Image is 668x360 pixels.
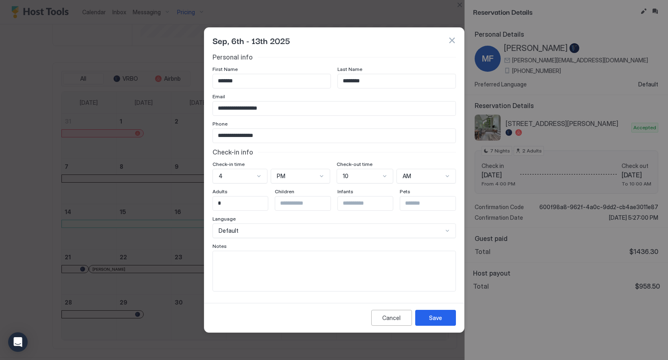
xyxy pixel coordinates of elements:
span: PM [277,172,285,180]
div: Cancel [382,314,401,322]
input: Input Field [275,197,342,210]
input: Input Field [213,102,456,115]
input: Input Field [213,129,456,143]
span: Check-out time [337,161,372,167]
input: Input Field [213,197,280,210]
input: Input Field [400,197,467,210]
span: AM [403,172,411,180]
span: Check-in info [212,148,253,156]
span: Adults [212,188,228,194]
span: Phone [212,121,228,127]
button: Cancel [371,310,412,326]
span: Last Name [337,66,362,72]
span: Email [212,93,225,99]
span: First Name [212,66,238,72]
input: Input Field [338,197,405,210]
span: 4 [219,172,223,180]
input: Input Field [338,74,456,88]
span: Children [275,188,294,194]
span: Pets [400,188,410,194]
span: Language [212,216,236,222]
span: Infants [337,188,353,194]
div: Open Intercom Messenger [8,332,28,352]
span: Check-in time [212,161,245,167]
span: Personal info [212,53,253,61]
div: Save [429,314,442,322]
button: Save [415,310,456,326]
span: Sep, 6th - 13th 2025 [212,34,290,46]
span: Default [219,227,239,234]
span: 10 [343,172,348,180]
textarea: Input Field [213,251,456,291]
input: Input Field [213,74,331,88]
span: Notes [212,243,227,249]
